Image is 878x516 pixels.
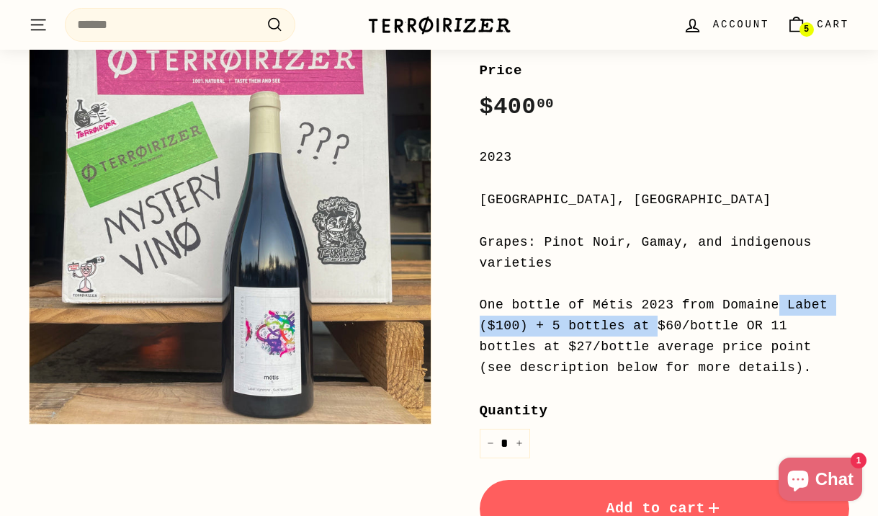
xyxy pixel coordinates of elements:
[509,429,530,458] button: Increase item quantity by one
[774,458,866,504] inbox-online-store-chat: Shopify online store chat
[674,4,778,46] a: Account
[480,190,850,210] div: [GEOGRAPHIC_DATA], [GEOGRAPHIC_DATA]
[480,429,501,458] button: Reduce item quantity by one
[480,232,850,274] div: Grapes: Pinot Noir, Gamay, and indigenous varieties
[537,96,554,112] sup: 00
[480,60,850,81] label: Price
[480,94,555,120] span: $400
[480,147,850,168] div: 2023
[778,4,858,46] a: Cart
[804,25,809,35] span: 5
[480,429,530,458] input: quantity
[480,295,850,378] div: One bottle of Métis 2023 from Domaine Labet ($100) + 5 bottles at $60/bottle OR 11 bottles at $27...
[713,17,769,32] span: Account
[480,400,850,422] label: Quantity
[817,17,849,32] span: Cart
